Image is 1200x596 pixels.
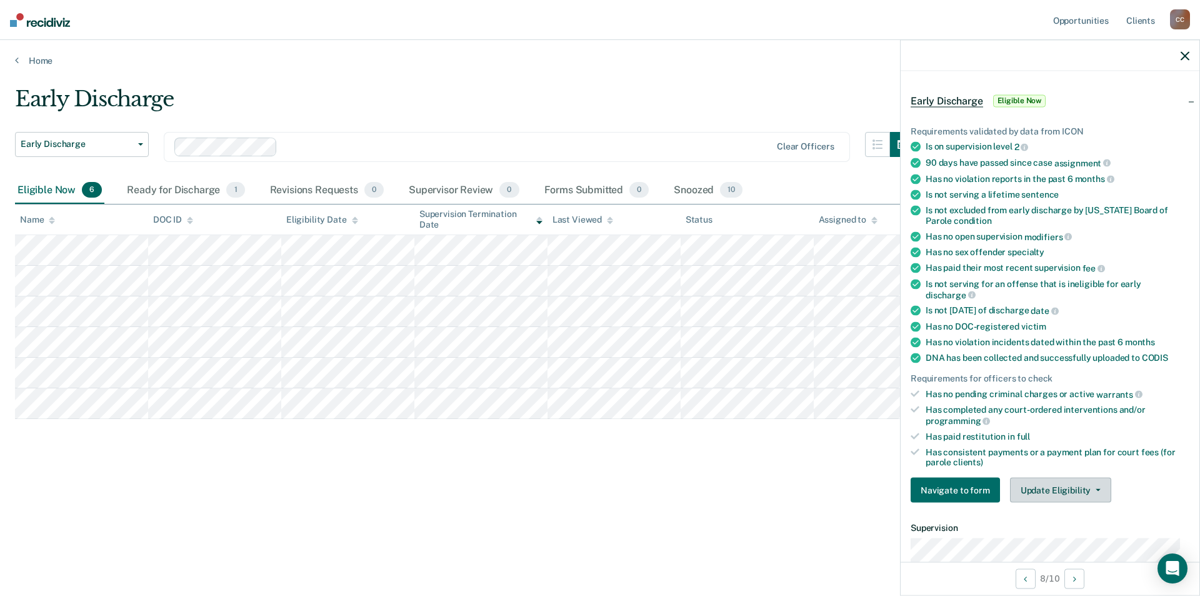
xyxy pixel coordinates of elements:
[926,337,1189,348] div: Has no violation incidents dated within the past 6
[629,182,649,198] span: 0
[1125,337,1155,347] span: months
[1021,189,1059,200] span: sentence
[1064,568,1084,588] button: Next Opportunity
[124,177,247,205] div: Ready for Discharge
[926,353,1189,363] div: DNA has been collected and successfully uploaded to
[926,305,1189,316] div: Is not [DATE] of discharge
[911,478,1000,503] button: Navigate to form
[926,247,1189,258] div: Has no sex offender
[15,177,104,205] div: Eligible Now
[82,182,102,198] span: 6
[926,290,976,300] span: discharge
[686,215,712,225] div: Status
[926,431,1189,442] div: Has paid restitution in
[419,209,542,230] div: Supervision Termination Date
[926,405,1189,426] div: Has completed any court-ordered interventions and/or
[1017,431,1030,441] span: full
[1075,174,1114,184] span: months
[552,215,613,225] div: Last Viewed
[406,177,522,205] div: Supervisor Review
[542,177,652,205] div: Forms Submitted
[926,205,1189,226] div: Is not excluded from early discharge by [US_STATE] Board of Parole
[10,13,70,27] img: Recidiviz
[1007,247,1044,257] span: specialty
[1014,142,1029,152] span: 2
[901,81,1199,121] div: Early DischargeEligible Now
[1010,478,1111,503] button: Update Eligibility
[267,177,386,205] div: Revisions Requests
[1054,158,1111,168] span: assignment
[153,215,193,225] div: DOC ID
[499,182,519,198] span: 0
[1142,353,1168,363] span: CODIS
[911,523,1189,533] dt: Supervision
[901,562,1199,595] div: 8 / 10
[911,478,1005,503] a: Navigate to form link
[911,94,983,107] span: Early Discharge
[671,177,745,205] div: Snoozed
[911,373,1189,384] div: Requirements for officers to check
[226,182,244,198] span: 1
[364,182,384,198] span: 0
[15,86,915,122] div: Early Discharge
[15,55,1185,66] a: Home
[926,447,1189,468] div: Has consistent payments or a payment plan for court fees (for parole
[1024,231,1072,241] span: modifiers
[1016,568,1036,588] button: Previous Opportunity
[777,141,834,152] div: Clear officers
[926,141,1189,153] div: Is on supervision level
[1157,553,1187,583] div: Open Intercom Messenger
[926,279,1189,300] div: Is not serving for an offense that is ineligible for early
[926,388,1189,400] div: Has no pending criminal charges or active
[926,321,1189,332] div: Has no DOC-registered
[286,215,358,225] div: Eligibility Date
[819,215,877,225] div: Assigned to
[911,126,1189,136] div: Requirements validated by data from ICON
[1096,389,1142,399] span: warrants
[1170,9,1190,29] div: C C
[926,231,1189,242] div: Has no open supervision
[926,173,1189,184] div: Has no violation reports in the past 6
[1082,263,1105,273] span: fee
[1021,321,1046,331] span: victim
[20,215,55,225] div: Name
[926,263,1189,274] div: Has paid their most recent supervision
[993,94,1046,107] span: Eligible Now
[953,457,983,467] span: clients)
[21,139,133,149] span: Early Discharge
[954,216,992,226] span: condition
[926,416,990,426] span: programming
[1031,306,1058,316] span: date
[926,158,1189,169] div: 90 days have passed since case
[926,189,1189,200] div: Is not serving a lifetime
[720,182,742,198] span: 10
